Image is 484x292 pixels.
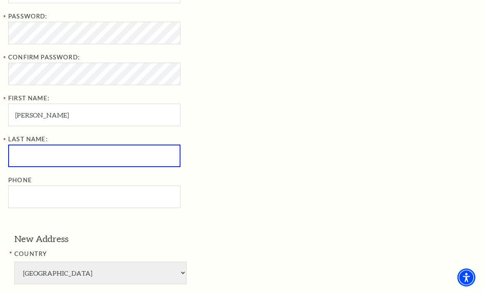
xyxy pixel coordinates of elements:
[14,233,281,246] h3: New Address
[8,95,50,102] label: First Name:
[8,177,32,184] label: Phone
[8,13,48,20] label: Password:
[8,136,48,143] label: Last Name:
[457,269,475,287] div: Accessibility Menu
[8,54,80,61] label: Confirm Password:
[14,249,281,260] label: COUNTRY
